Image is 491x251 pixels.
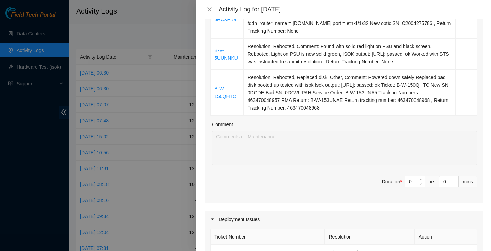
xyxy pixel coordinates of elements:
[205,211,483,227] div: Deployment Issues
[419,177,423,181] span: up
[244,39,456,70] td: Resolution: Rebooted, Comment: Found with solid red light on PSU and black screen. Rebooted. Ligh...
[382,178,402,185] div: Duration
[218,6,483,13] div: Activity Log for [DATE]
[214,86,236,99] a: B-W-150QHTC
[419,182,423,187] span: down
[211,229,325,245] th: Ticket Number
[244,70,456,116] td: Resolution: Rebooted, Replaced disk, Other, Comment: Powered down safely Replaced bad disk booted...
[212,131,477,165] textarea: Comment
[459,176,477,187] div: mins
[212,121,233,128] label: Comment
[425,176,439,187] div: hrs
[417,182,425,187] span: Decrease Value
[205,6,214,13] button: Close
[207,7,212,12] span: close
[325,229,414,245] th: Resolution
[415,229,477,245] th: Action
[210,217,214,222] span: caret-right
[214,47,238,61] a: B-V-5UUNNKU
[417,176,425,182] span: Increase Value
